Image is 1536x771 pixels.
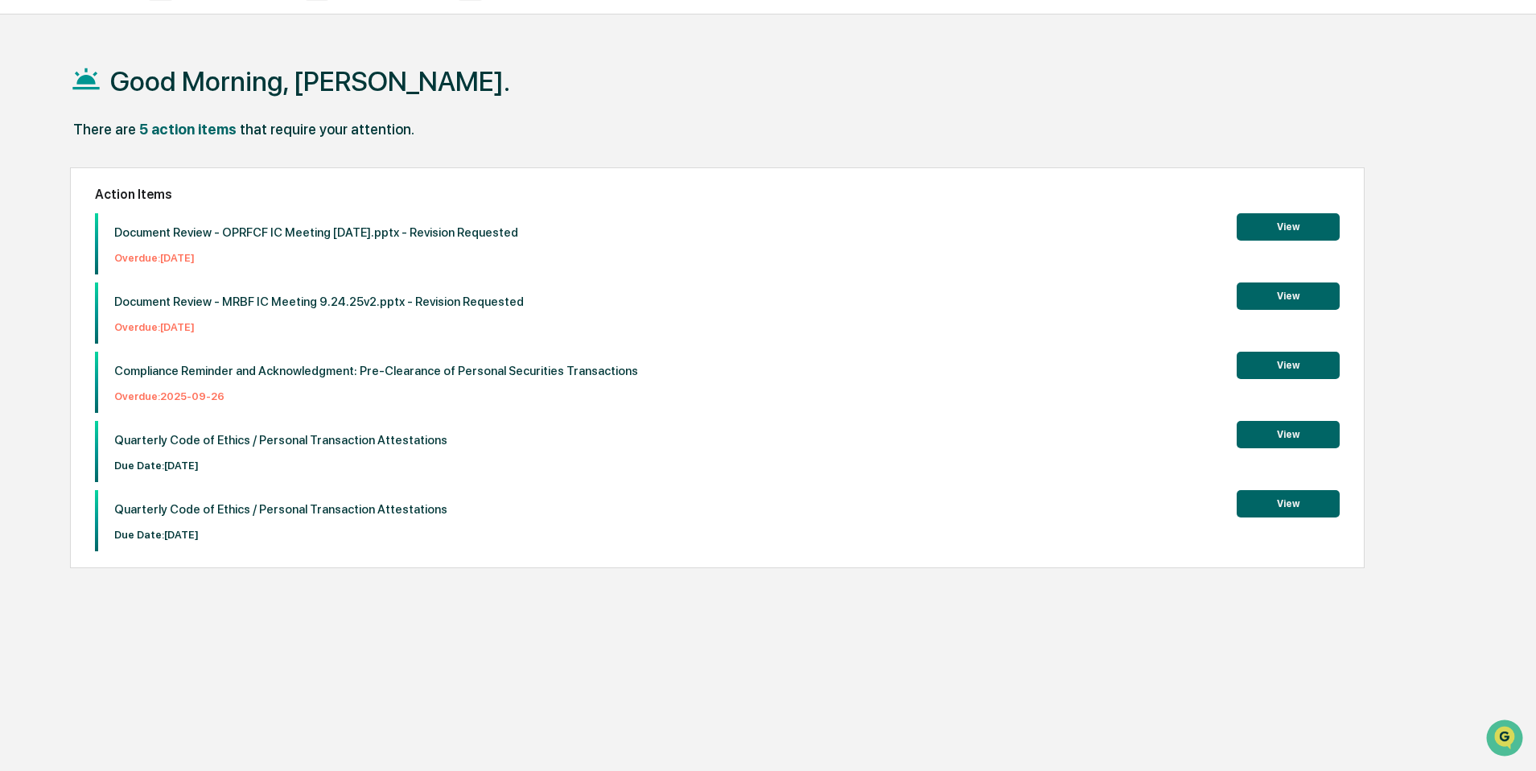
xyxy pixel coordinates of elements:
[32,203,104,219] span: Preclearance
[240,121,414,138] div: that require your attention.
[1237,282,1340,310] button: View
[10,196,110,225] a: 🖐️Preclearance
[114,433,447,447] p: Quarterly Code of Ethics / Personal Transaction Attestations
[1237,421,1340,448] button: View
[16,204,29,217] div: 🖐️
[16,123,45,152] img: 1746055101610-c473b297-6a78-478c-a979-82029cc54cd1
[274,128,293,147] button: Start new chat
[1237,218,1340,233] a: View
[16,34,293,60] p: How can we help?
[55,123,264,139] div: Start new chat
[114,390,638,402] p: Overdue: 2025-09-26
[114,321,524,333] p: Overdue: [DATE]
[114,225,518,240] p: Document Review - OPRFCF IC Meeting [DATE].pptx - Revision Requested
[16,235,29,248] div: 🔎
[110,196,206,225] a: 🗄️Attestations
[160,273,195,285] span: Pylon
[114,502,447,517] p: Quarterly Code of Ethics / Personal Transaction Attestations
[32,233,101,249] span: Data Lookup
[1485,718,1528,761] iframe: Open customer support
[1237,213,1340,241] button: View
[114,364,638,378] p: Compliance Reminder and Acknowledgment: Pre-Clearance of Personal Securities Transactions
[1237,352,1340,379] button: View
[133,203,200,219] span: Attestations
[1237,357,1340,372] a: View
[139,121,237,138] div: 5 action items
[55,139,204,152] div: We're available if you need us!
[1237,490,1340,517] button: View
[1237,495,1340,510] a: View
[10,227,108,256] a: 🔎Data Lookup
[73,121,136,138] div: There are
[114,460,447,472] p: Due Date: [DATE]
[114,295,524,309] p: Document Review - MRBF IC Meeting 9.24.25v2.pptx - Revision Requested
[117,204,130,217] div: 🗄️
[110,65,510,97] h1: Good Morning, [PERSON_NAME].
[1237,287,1340,303] a: View
[95,187,1339,202] h2: Action Items
[114,252,518,264] p: Overdue: [DATE]
[113,272,195,285] a: Powered byPylon
[114,529,447,541] p: Due Date: [DATE]
[1237,426,1340,441] a: View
